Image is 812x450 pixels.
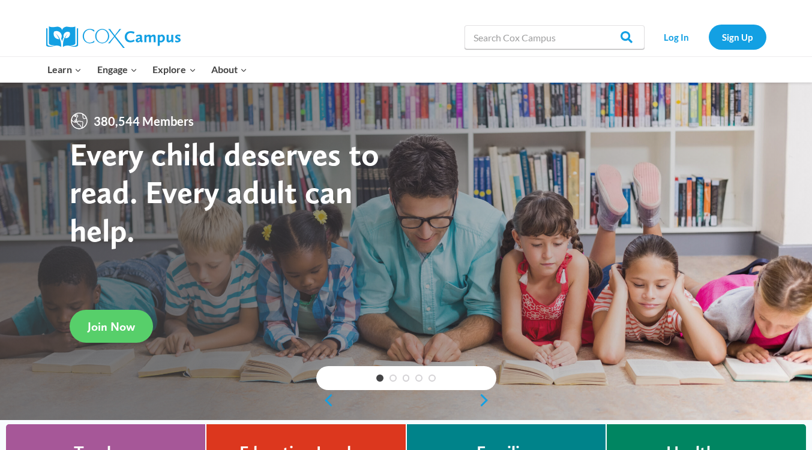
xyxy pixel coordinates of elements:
[152,62,196,77] span: Explore
[316,393,334,407] a: previous
[465,25,645,49] input: Search Cox Campus
[651,25,766,49] nav: Secondary Navigation
[211,62,247,77] span: About
[47,62,82,77] span: Learn
[316,388,496,412] div: content slider buttons
[429,375,436,382] a: 5
[478,393,496,407] a: next
[97,62,137,77] span: Engage
[389,375,397,382] a: 2
[403,375,410,382] a: 3
[89,111,199,131] span: 380,544 Members
[415,375,423,382] a: 4
[651,25,703,49] a: Log In
[46,26,181,48] img: Cox Campus
[376,375,383,382] a: 1
[70,135,379,249] strong: Every child deserves to read. Every adult can help.
[709,25,766,49] a: Sign Up
[40,57,255,82] nav: Primary Navigation
[70,310,153,343] a: Join Now
[88,319,135,334] span: Join Now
